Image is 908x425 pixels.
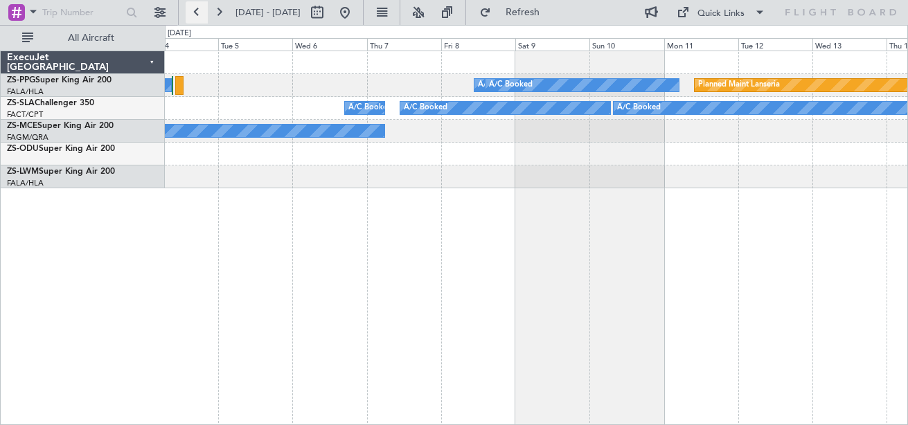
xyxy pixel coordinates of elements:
[292,38,366,51] div: Wed 6
[617,98,661,118] div: A/C Booked
[494,8,552,17] span: Refresh
[7,145,115,153] a: ZS-ODUSuper King Air 200
[670,1,772,24] button: Quick Links
[348,98,392,118] div: A/C Booked
[144,38,218,51] div: Mon 4
[367,38,441,51] div: Thu 7
[697,7,745,21] div: Quick Links
[7,122,37,130] span: ZS-MCE
[7,87,44,97] a: FALA/HLA
[478,75,522,96] div: A/C Booked
[7,122,114,130] a: ZS-MCESuper King Air 200
[738,38,812,51] div: Tue 12
[404,98,447,118] div: A/C Booked
[36,33,146,43] span: All Aircraft
[42,2,122,23] input: Trip Number
[15,27,150,49] button: All Aircraft
[515,38,589,51] div: Sat 9
[441,38,515,51] div: Fri 8
[168,28,191,39] div: [DATE]
[7,145,39,153] span: ZS-ODU
[7,76,35,84] span: ZS-PPG
[473,1,556,24] button: Refresh
[698,75,780,96] div: Planned Maint Lanseria
[7,99,94,107] a: ZS-SLAChallenger 350
[218,38,292,51] div: Tue 5
[235,6,301,19] span: [DATE] - [DATE]
[489,75,533,96] div: A/C Booked
[7,168,39,176] span: ZS-LWM
[7,178,44,188] a: FALA/HLA
[7,168,115,176] a: ZS-LWMSuper King Air 200
[7,99,35,107] span: ZS-SLA
[7,109,43,120] a: FACT/CPT
[812,38,887,51] div: Wed 13
[664,38,738,51] div: Mon 11
[589,38,664,51] div: Sun 10
[7,132,48,143] a: FAGM/QRA
[7,76,112,84] a: ZS-PPGSuper King Air 200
